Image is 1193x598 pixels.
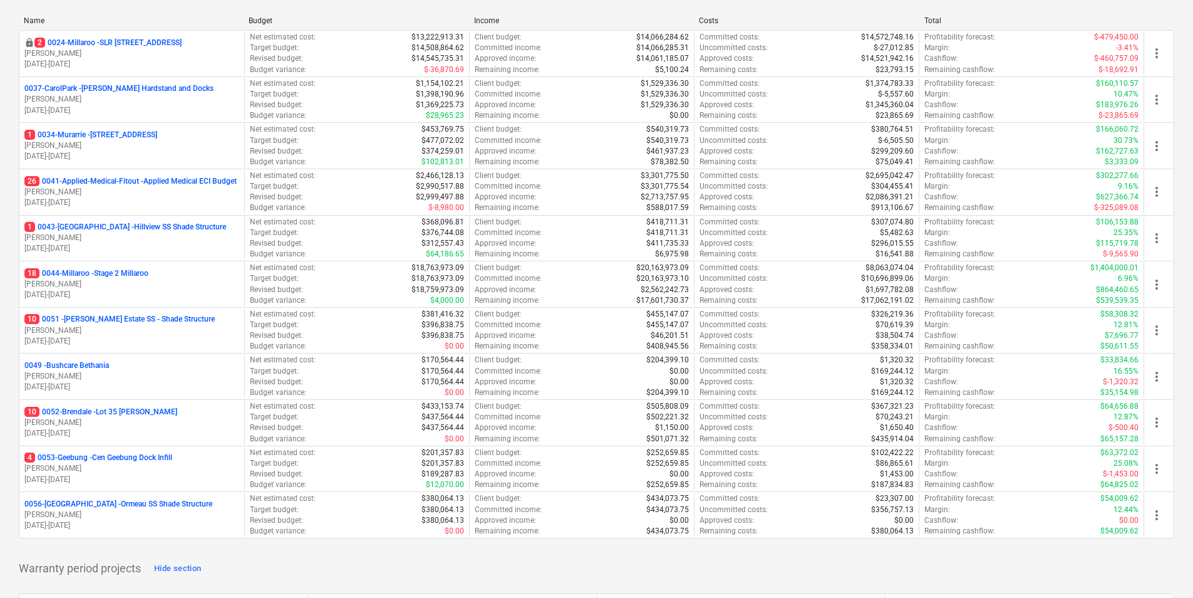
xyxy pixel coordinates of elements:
[475,238,536,249] p: Approved income :
[641,181,689,192] p: $3,301,775.54
[646,217,689,228] p: $418,711.31
[924,285,958,295] p: Cashflow :
[1149,323,1164,338] span: more_vert
[865,170,914,181] p: $2,695,042.47
[154,562,201,576] div: Hide section
[250,170,316,181] p: Net estimated cost :
[250,217,316,228] p: Net estimated cost :
[24,407,177,417] p: 0052-Brendale - Lot 35 [PERSON_NAME]
[1149,277,1164,292] span: more_vert
[646,341,689,352] p: $408,945.56
[924,157,995,167] p: Remaining cashflow :
[411,32,464,43] p: $13,222,913.31
[924,309,995,320] p: Profitability forecast :
[250,89,299,100] p: Target budget :
[636,295,689,306] p: $17,601,730.37
[924,16,1139,25] div: Total
[475,146,536,157] p: Approved income :
[250,110,306,121] p: Budget variance :
[24,510,239,520] p: [PERSON_NAME]
[250,135,299,146] p: Target budget :
[475,157,540,167] p: Remaining income :
[24,279,239,290] p: [PERSON_NAME]
[700,181,768,192] p: Uncommitted costs :
[24,453,35,463] span: 4
[700,146,754,157] p: Approved costs :
[24,360,109,371] p: 0049 - Bushcare Bethania
[24,428,239,439] p: [DATE] - [DATE]
[24,371,239,382] p: [PERSON_NAME]
[475,170,522,181] p: Client budget :
[24,222,226,233] p: 0043-[GEOGRAPHIC_DATA] - Hillview SS Shade Structure
[1094,202,1139,213] p: $-325,089.08
[641,78,689,89] p: $1,529,336.30
[250,100,303,110] p: Revised budget :
[421,135,464,146] p: $477,072.02
[1149,231,1164,246] span: more_vert
[24,243,239,254] p: [DATE] - [DATE]
[24,463,239,474] p: [PERSON_NAME]
[411,53,464,64] p: $14,545,735.31
[655,65,689,75] p: $5,100.24
[924,100,958,110] p: Cashflow :
[416,192,464,202] p: $2,999,497.88
[1094,53,1139,64] p: $-460,757.09
[24,83,239,115] div: 0037-CarolPark -[PERSON_NAME] Hardstand and Docks[PERSON_NAME][DATE]-[DATE]
[250,238,303,249] p: Revised budget :
[250,330,303,341] p: Revised budget :
[636,273,689,284] p: $20,163,973.10
[475,192,536,202] p: Approved income :
[700,170,760,181] p: Committed costs :
[871,124,914,135] p: $380,764.51
[411,43,464,53] p: $14,508,864.62
[700,249,758,260] p: Remaining costs :
[924,341,995,352] p: Remaining cashflow :
[421,157,464,167] p: $102,813.01
[636,53,689,64] p: $14,061,185.07
[924,320,950,330] p: Margin :
[24,314,215,325] p: 0051 - [PERSON_NAME] Estate SS - Shade Structure
[1100,309,1139,320] p: $58,308.32
[1149,508,1164,523] span: more_vert
[700,263,760,273] p: Committed costs :
[646,146,689,157] p: $461,937.23
[424,65,464,75] p: $-36,870.69
[411,273,464,284] p: $18,763,973.09
[24,222,35,232] span: 1
[24,475,239,485] p: [DATE] - [DATE]
[641,285,689,295] p: $2,562,242.73
[250,320,299,330] p: Target budget :
[700,65,758,75] p: Remaining costs :
[421,228,464,238] p: $376,744.08
[636,263,689,273] p: $20,163,973.09
[151,559,204,579] button: Hide section
[924,181,950,192] p: Margin :
[24,499,239,531] div: 0056-[GEOGRAPHIC_DATA] -Ormeau SS Shade Structure[PERSON_NAME][DATE]-[DATE]
[871,181,914,192] p: $304,455.41
[924,330,958,341] p: Cashflow :
[646,228,689,238] p: $418,711.31
[865,78,914,89] p: $1,374,783.33
[24,38,34,48] span: locked
[475,341,540,352] p: Remaining income :
[1149,184,1164,199] span: more_vert
[924,110,995,121] p: Remaining cashflow :
[1096,78,1139,89] p: $160,110.57
[924,273,950,284] p: Margin :
[1090,263,1139,273] p: $1,404,000.01
[475,330,536,341] p: Approved income :
[1105,330,1139,341] p: $7,696.77
[250,65,306,75] p: Budget variance :
[700,238,754,249] p: Approved costs :
[875,157,914,167] p: $75,049.41
[475,78,522,89] p: Client budget :
[24,453,172,463] p: 0053-Geebung - Cen Geebung Dock Infill
[475,217,522,228] p: Client budget :
[475,135,542,146] p: Committed income :
[1096,192,1139,202] p: $627,366.74
[1149,415,1164,430] span: more_vert
[924,217,995,228] p: Profitability forecast :
[421,330,464,341] p: $396,838.75
[24,233,239,243] p: [PERSON_NAME]
[865,263,914,273] p: $8,063,074.04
